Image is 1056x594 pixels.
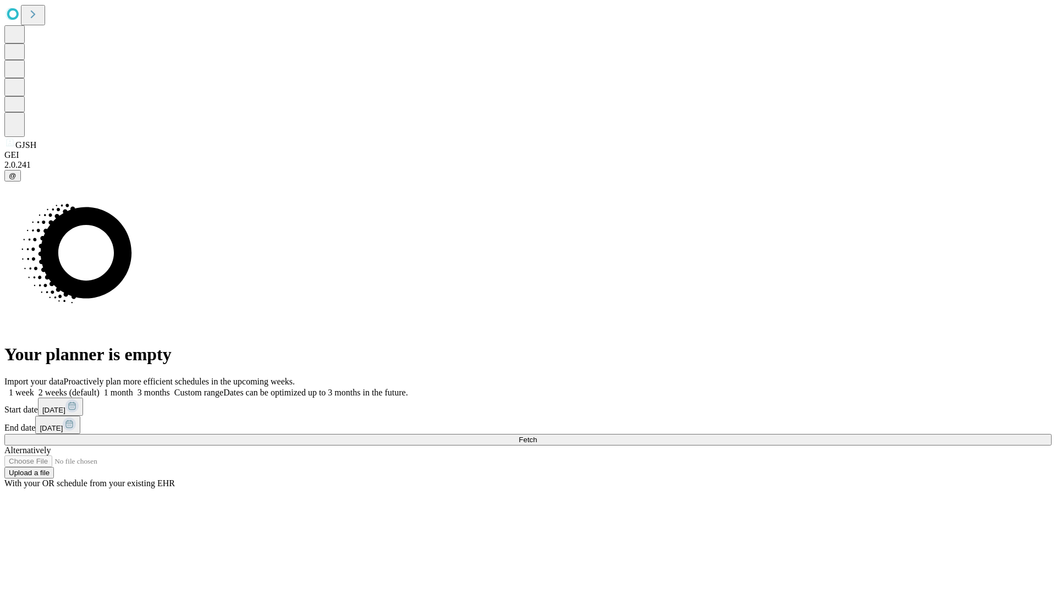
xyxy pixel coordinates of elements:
span: Alternatively [4,446,51,455]
div: 2.0.241 [4,160,1052,170]
div: Start date [4,398,1052,416]
button: Upload a file [4,467,54,479]
span: Import your data [4,377,64,386]
div: End date [4,416,1052,434]
span: With your OR schedule from your existing EHR [4,479,175,488]
button: [DATE] [35,416,80,434]
span: @ [9,172,16,180]
button: Fetch [4,434,1052,446]
span: [DATE] [40,424,63,432]
button: @ [4,170,21,182]
span: Fetch [519,436,537,444]
span: [DATE] [42,406,65,414]
div: GEI [4,150,1052,160]
span: 1 month [104,388,133,397]
span: 1 week [9,388,34,397]
span: 2 weeks (default) [38,388,100,397]
h1: Your planner is empty [4,344,1052,365]
span: GJSH [15,140,36,150]
span: Proactively plan more efficient schedules in the upcoming weeks. [64,377,295,386]
span: Custom range [174,388,223,397]
button: [DATE] [38,398,83,416]
span: 3 months [137,388,170,397]
span: Dates can be optimized up to 3 months in the future. [223,388,408,397]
